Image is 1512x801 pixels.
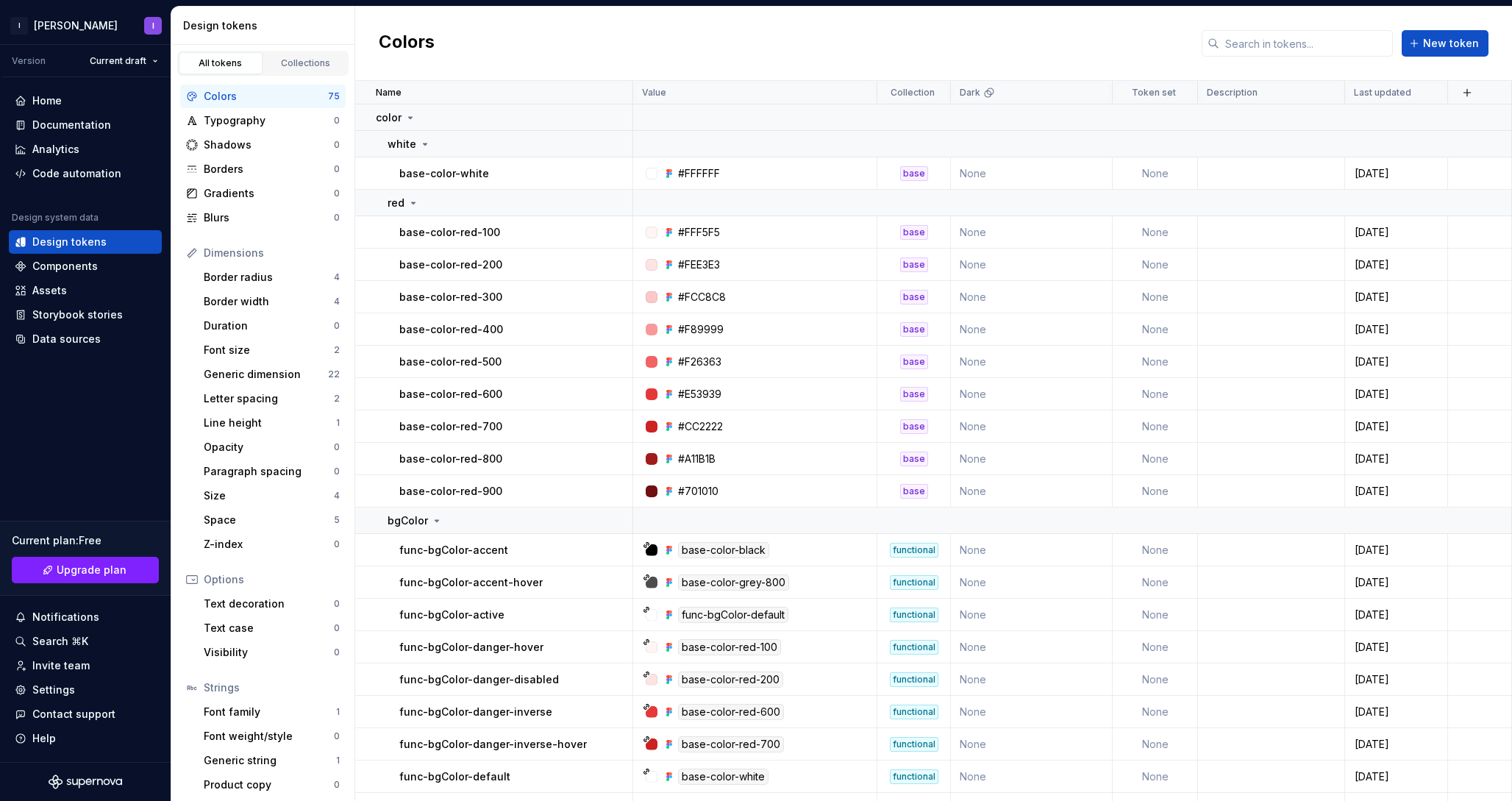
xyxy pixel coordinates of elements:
[399,575,543,590] p: func-bgColor-accent-hover
[678,704,784,720] div: base-color-red-600
[1346,322,1447,337] div: [DATE]
[334,490,340,502] div: 4
[9,279,162,302] a: Assets
[204,572,340,587] div: Options
[1113,346,1198,378] td: None
[9,327,162,351] a: Data sources
[32,707,115,722] div: Contact support
[83,51,165,71] button: Current draft
[951,410,1113,443] td: None
[204,246,340,260] div: Dimensions
[399,166,489,181] p: base-color-white
[32,307,123,322] div: Storybook stories
[9,254,162,278] a: Components
[12,212,99,224] div: Design system data
[951,378,1113,410] td: None
[376,87,402,99] p: Name
[951,599,1113,631] td: None
[678,639,781,655] div: base-color-red-100
[334,212,340,224] div: 0
[204,621,334,636] div: Text case
[198,700,346,724] a: Font family1
[204,113,334,128] div: Typography
[198,387,346,410] a: Letter spacing2
[1113,599,1198,631] td: None
[399,705,552,719] p: func-bgColor-danger-inverse
[32,118,111,132] div: Documentation
[1346,290,1447,305] div: [DATE]
[269,57,343,69] div: Collections
[678,769,769,785] div: base-color-white
[951,157,1113,190] td: None
[678,322,724,337] div: #F89999
[198,266,346,289] a: Border radius4
[900,419,928,434] div: base
[198,773,346,797] a: Product copy0
[204,186,334,201] div: Gradients
[376,110,402,125] p: color
[334,139,340,151] div: 0
[204,270,334,285] div: Border radius
[1346,672,1447,687] div: [DATE]
[399,640,543,655] p: func-bgColor-danger-hover
[1346,737,1447,752] div: [DATE]
[1113,566,1198,599] td: None
[204,705,336,719] div: Font family
[328,90,340,102] div: 75
[334,296,340,307] div: 4
[180,182,346,205] a: Gradients0
[388,513,428,528] p: bgColor
[388,137,416,152] p: white
[1113,663,1198,696] td: None
[204,597,334,611] div: Text decoration
[334,344,340,356] div: 2
[9,630,162,653] button: Search ⌘K
[204,416,336,430] div: Line height
[9,138,162,161] a: Analytics
[1113,216,1198,249] td: None
[198,533,346,556] a: Z-index0
[1132,87,1176,99] p: Token set
[1346,355,1447,369] div: [DATE]
[399,452,502,466] p: base-color-red-800
[900,290,928,305] div: base
[180,109,346,132] a: Typography0
[204,729,334,744] div: Font weight/style
[336,706,340,718] div: 1
[1346,640,1447,655] div: [DATE]
[1113,249,1198,281] td: None
[388,196,404,210] p: red
[1113,157,1198,190] td: None
[90,55,146,67] span: Current draft
[951,313,1113,346] td: None
[204,464,334,479] div: Paragraph spacing
[204,753,336,768] div: Generic string
[1346,452,1447,466] div: [DATE]
[1113,475,1198,508] td: None
[399,225,500,240] p: base-color-red-100
[399,355,502,369] p: base-color-red-500
[334,163,340,175] div: 0
[32,683,75,697] div: Settings
[951,663,1113,696] td: None
[204,318,334,333] div: Duration
[152,20,154,32] div: I
[678,672,783,688] div: base-color-red-200
[1113,313,1198,346] td: None
[334,271,340,283] div: 4
[900,387,928,402] div: base
[1402,30,1488,57] button: New token
[198,435,346,459] a: Opacity0
[399,543,508,558] p: func-bgColor-accent
[678,542,769,558] div: base-color-black
[9,654,162,677] a: Invite team
[399,322,503,337] p: base-color-red-400
[890,705,938,719] div: functional
[678,166,720,181] div: #FFFFFF
[399,769,510,784] p: func-bgColor-default
[204,440,334,455] div: Opacity
[204,645,334,660] div: Visibility
[32,610,99,624] div: Notifications
[900,257,928,272] div: base
[951,534,1113,566] td: None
